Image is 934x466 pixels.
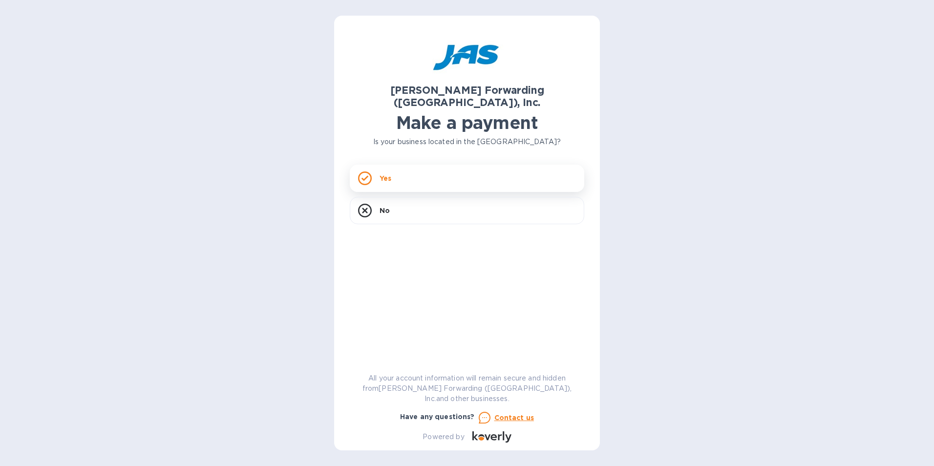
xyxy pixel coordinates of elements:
[400,413,475,421] b: Have any questions?
[423,432,464,442] p: Powered by
[494,414,534,422] u: Contact us
[350,373,584,404] p: All your account information will remain secure and hidden from [PERSON_NAME] Forwarding ([GEOGRA...
[350,112,584,133] h1: Make a payment
[380,206,390,215] p: No
[350,137,584,147] p: Is your business located in the [GEOGRAPHIC_DATA]?
[390,84,544,108] b: [PERSON_NAME] Forwarding ([GEOGRAPHIC_DATA]), Inc.
[380,173,391,183] p: Yes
